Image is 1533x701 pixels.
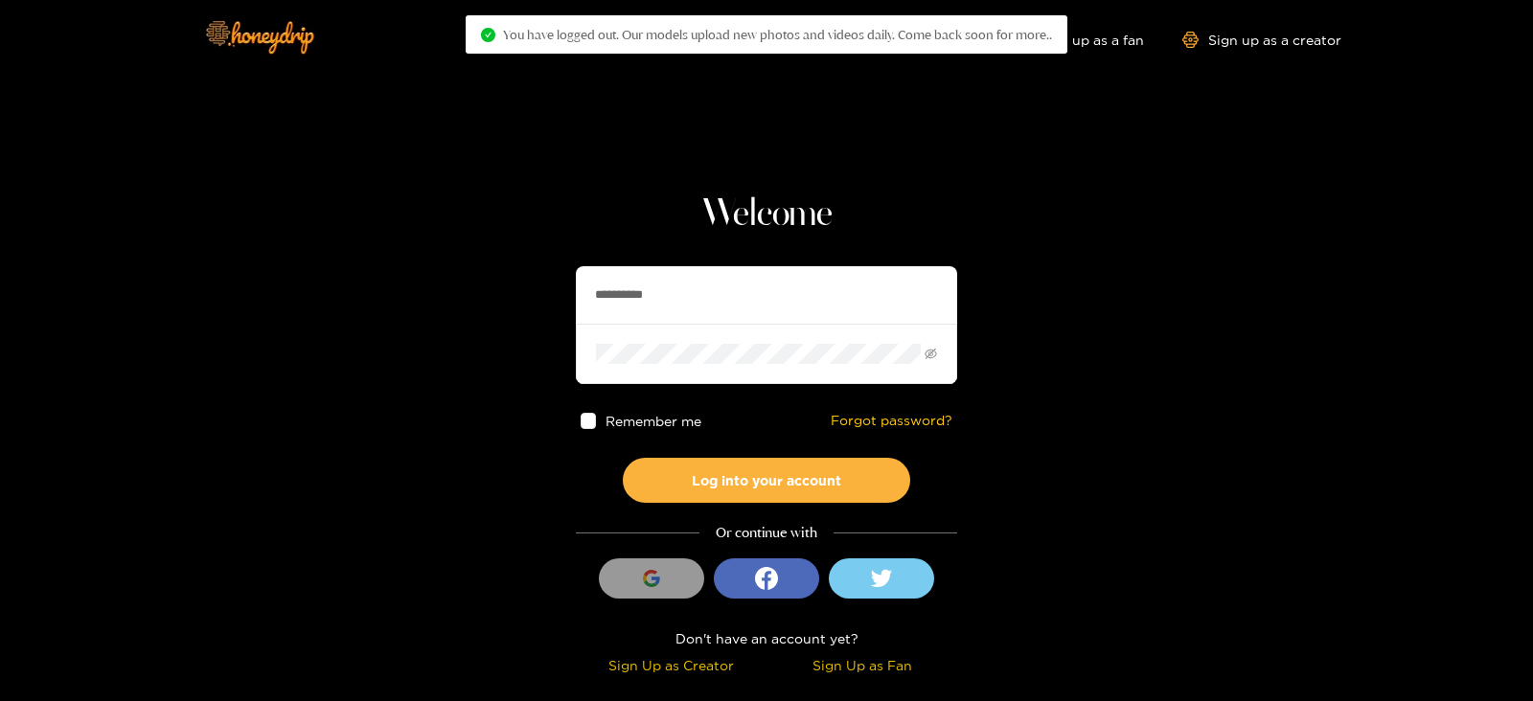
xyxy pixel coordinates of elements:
span: You have logged out. Our models upload new photos and videos daily. Come back soon for more.. [503,27,1052,42]
a: Sign up as a creator [1182,32,1341,48]
div: Don't have an account yet? [576,627,957,649]
span: Remember me [606,414,702,428]
a: Forgot password? [831,413,952,429]
div: Sign Up as Creator [581,654,762,676]
span: eye-invisible [925,348,937,360]
button: Log into your account [623,458,910,503]
span: check-circle [481,28,495,42]
div: Or continue with [576,522,957,544]
a: Sign up as a fan [1013,32,1144,48]
div: Sign Up as Fan [771,654,952,676]
h1: Welcome [576,192,957,237]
